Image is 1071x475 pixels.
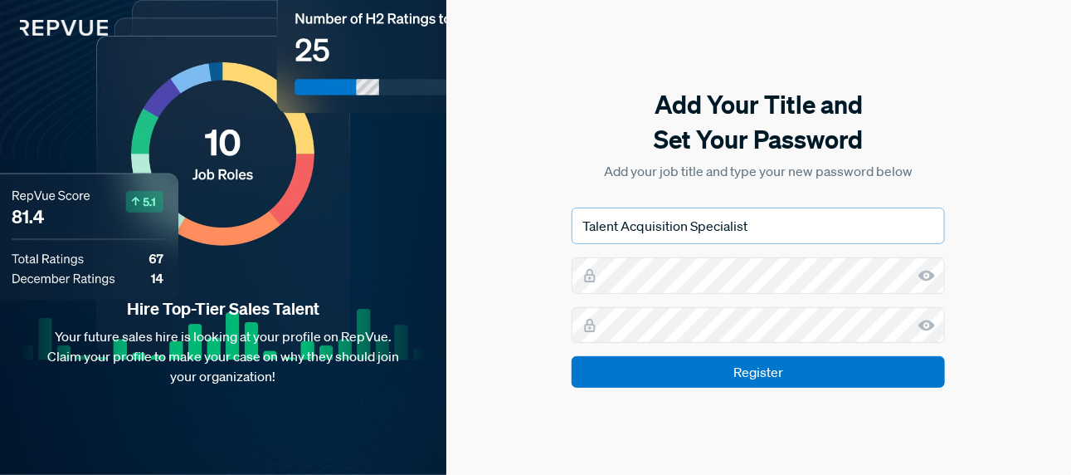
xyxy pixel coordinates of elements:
h5: Add Your Title and Set Your Password [572,87,945,157]
p: Your future sales hire is looking at your profile on RepVue. Claim your profile to make your case... [27,326,420,386]
input: Job Title [572,208,945,244]
strong: Hire Top-Tier Sales Talent [27,298,420,320]
p: Add your job title and type your new password below [572,161,945,181]
input: Register [572,356,945,388]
